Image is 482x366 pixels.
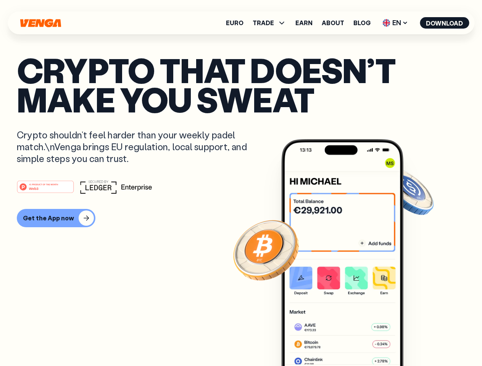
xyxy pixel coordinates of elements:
tspan: #1 PRODUCT OF THE MONTH [29,183,58,185]
span: TRADE [253,20,274,26]
svg: Home [19,19,62,27]
p: Crypto shouldn’t feel harder than your weekly padel match.\nVenga brings EU regulation, local sup... [17,129,258,165]
img: Bitcoin [232,215,300,284]
img: flag-uk [382,19,390,27]
a: Earn [295,20,313,26]
span: EN [380,17,411,29]
span: TRADE [253,18,286,27]
p: Crypto that doesn’t make you sweat [17,55,465,114]
a: Get the App now [17,209,465,227]
button: Download [420,17,469,29]
a: Blog [353,20,371,26]
a: About [322,20,344,26]
tspan: Web3 [29,186,39,190]
a: Euro [226,20,243,26]
button: Get the App now [17,209,95,227]
a: #1 PRODUCT OF THE MONTHWeb3 [17,185,74,195]
img: USDC coin [380,164,435,219]
div: Get the App now [23,214,74,222]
